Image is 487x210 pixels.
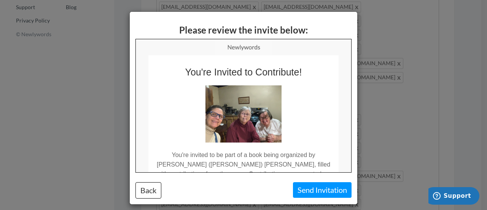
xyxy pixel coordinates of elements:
td: You're Invited to Contribute! [13,16,203,38]
img: Jess_Mom_Marty_-bd12c187dc556c412d2e.jpg [70,46,146,103]
button: Back [135,182,161,199]
td: You're invited to be part of a book being organized by [PERSON_NAME] ([PERSON_NAME]) [PERSON_NAME... [13,103,203,149]
iframe: Opens a widget where you can chat to one of our agents [428,187,479,206]
button: Send Invitation [293,182,352,198]
h3: Please review the invite below: [135,25,352,35]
